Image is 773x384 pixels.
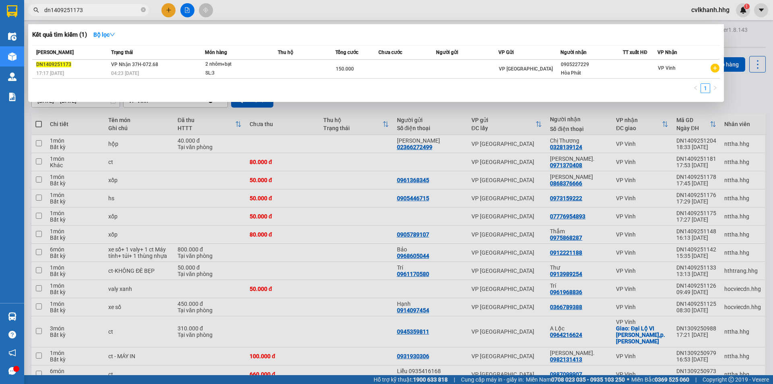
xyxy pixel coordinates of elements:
[623,50,647,55] span: TT xuất HĐ
[710,83,720,93] button: right
[205,60,266,69] div: 2 nhôm+bạt
[658,65,676,71] span: VP Vinh
[561,69,622,77] div: Hòa Phát
[8,93,17,101] img: solution-icon
[691,83,701,93] li: Previous Page
[33,7,39,13] span: search
[713,85,717,90] span: right
[8,73,17,81] img: warehouse-icon
[8,367,16,375] span: message
[111,71,139,76] span: 04:23 [DATE]
[278,50,293,55] span: Thu hộ
[111,50,133,55] span: Trạng thái
[711,64,719,73] span: plus-circle
[336,66,354,72] span: 150.000
[141,7,146,12] span: close-circle
[36,50,74,55] span: [PERSON_NAME]
[8,349,16,357] span: notification
[701,83,710,93] li: 1
[8,52,17,61] img: warehouse-icon
[36,62,71,67] span: DN1409251173
[499,66,553,72] span: VP [GEOGRAPHIC_DATA]
[87,28,122,41] button: Bộ lọcdown
[8,331,16,338] span: question-circle
[710,83,720,93] li: Next Page
[561,60,622,69] div: 0905227229
[93,31,115,38] strong: Bộ lọc
[111,62,158,67] span: VP Nhận 37H-072.68
[560,50,587,55] span: Người nhận
[36,71,64,76] span: 17:17 [DATE]
[8,312,17,321] img: warehouse-icon
[693,85,698,90] span: left
[205,50,227,55] span: Món hàng
[657,50,677,55] span: VP Nhận
[378,50,402,55] span: Chưa cước
[205,69,266,78] div: SL: 3
[436,50,458,55] span: Người gửi
[335,50,358,55] span: Tổng cước
[691,83,701,93] button: left
[8,32,17,41] img: warehouse-icon
[141,6,146,14] span: close-circle
[44,6,139,15] input: Tìm tên, số ĐT hoặc mã đơn
[110,32,115,37] span: down
[701,84,710,93] a: 1
[7,5,17,17] img: logo-vxr
[498,50,514,55] span: VP Gửi
[32,31,87,39] h3: Kết quả tìm kiếm ( 1 )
